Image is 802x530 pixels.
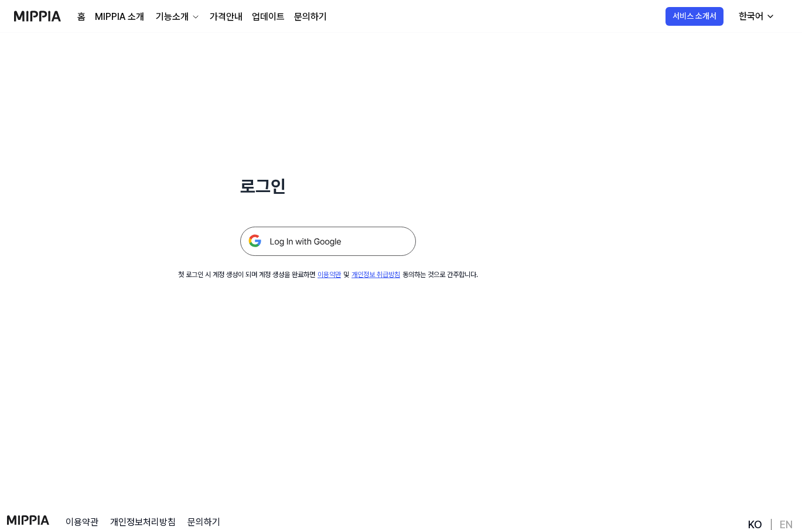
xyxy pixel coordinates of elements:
h1: 로그인 [240,174,416,199]
div: 기능소개 [153,10,191,24]
a: 가격안내 [210,10,243,24]
a: 업데이트 [252,10,285,24]
div: 한국어 [736,9,766,23]
div: 첫 로그인 시 계정 생성이 되며 계정 생성을 완료하면 및 동의하는 것으로 간주합니다. [178,270,478,280]
a: 문의하기 [187,515,220,529]
a: 이용약관 [66,515,98,529]
a: 이용약관 [318,271,341,279]
a: 홈 [77,10,86,24]
a: MIPPIA 소개 [95,10,144,24]
button: 한국어 [729,5,782,28]
a: 개인정보 취급방침 [351,271,400,279]
a: 문의하기 [294,10,327,24]
button: 서비스 소개서 [666,7,723,26]
a: 개인정보처리방침 [110,515,176,529]
img: logo [7,515,49,525]
img: 구글 로그인 버튼 [240,227,416,256]
button: 기능소개 [153,10,200,24]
